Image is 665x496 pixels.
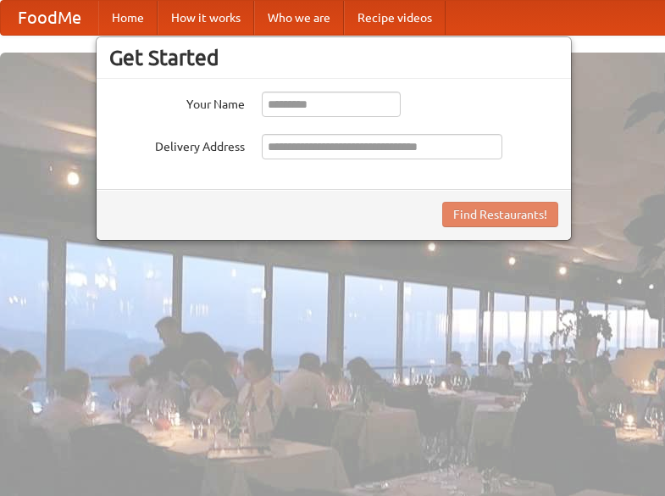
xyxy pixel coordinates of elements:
[109,92,245,113] label: Your Name
[442,202,558,227] button: Find Restaurants!
[1,1,98,35] a: FoodMe
[254,1,344,35] a: Who we are
[98,1,158,35] a: Home
[158,1,254,35] a: How it works
[344,1,446,35] a: Recipe videos
[109,45,558,70] h3: Get Started
[109,134,245,155] label: Delivery Address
